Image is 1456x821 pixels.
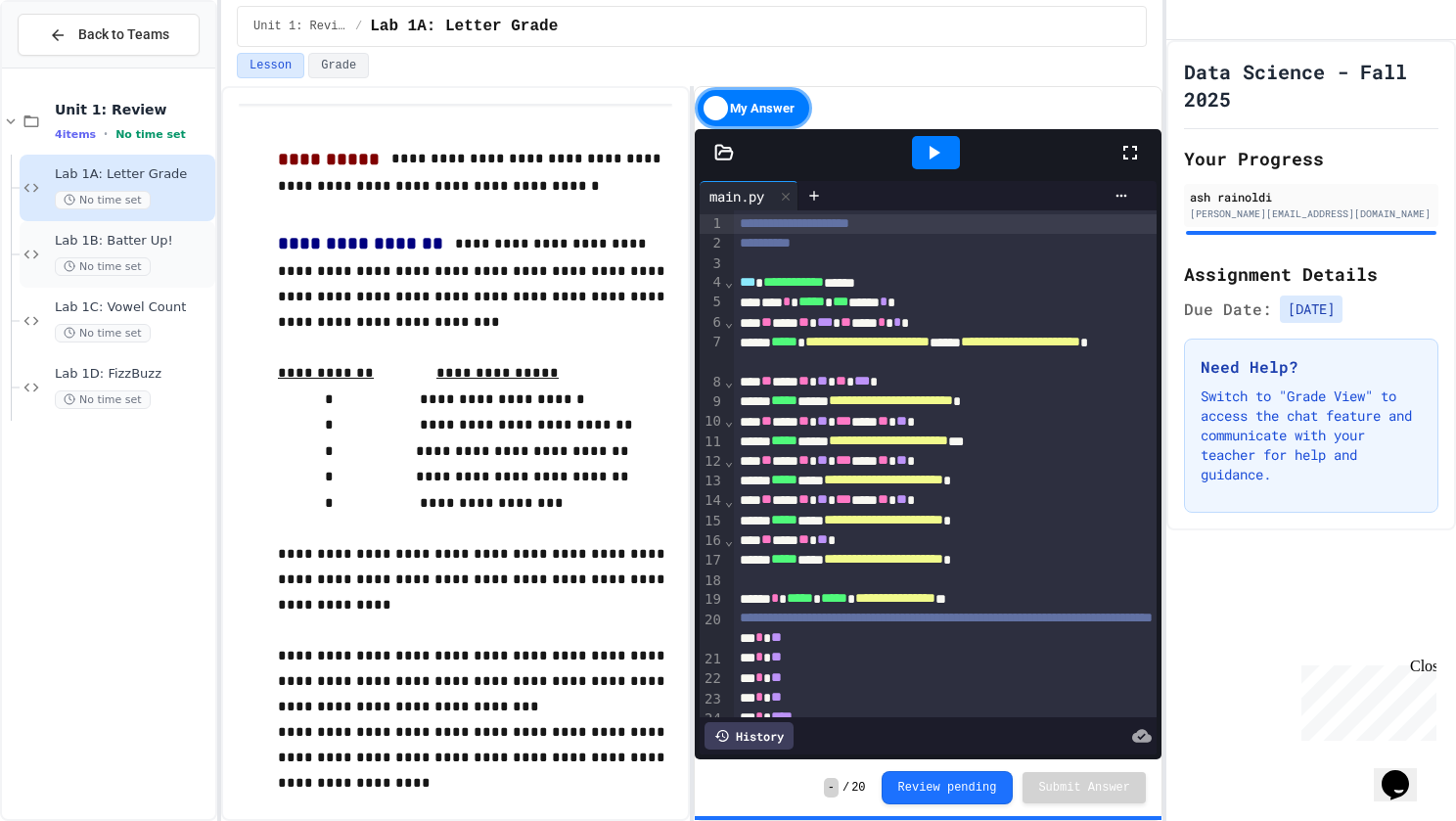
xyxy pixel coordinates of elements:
span: [DATE] [1280,296,1342,323]
span: Lab 1C: Vowel Count [55,299,211,316]
div: ash rainoldi [1190,188,1433,205]
span: Fold line [724,532,734,548]
span: No time set [55,257,151,276]
span: Fold line [724,314,734,330]
div: main.py [700,186,774,206]
span: Lab 1A: Letter Grade [370,15,558,38]
span: Lab 1D: FizzBuzz [55,366,211,383]
span: Fold line [724,413,734,429]
div: 7 [700,333,724,373]
span: / [842,780,849,796]
div: 4 [700,273,724,293]
span: Lab 1A: Letter Grade [55,166,211,183]
div: 6 [700,313,724,333]
div: 13 [700,472,724,491]
button: Review pending [882,771,1014,804]
div: 21 [700,650,724,669]
h1: Data Science - Fall 2025 [1184,58,1438,113]
span: Fold line [724,453,734,469]
span: / [355,19,362,34]
div: 14 [700,491,724,511]
span: No time set [55,191,151,209]
div: 11 [700,433,724,452]
div: 16 [700,531,724,551]
div: 15 [700,512,724,531]
div: 18 [700,571,724,591]
h2: Your Progress [1184,145,1438,172]
div: 24 [700,709,724,729]
button: Back to Teams [18,14,200,56]
span: Lab 1B: Batter Up! [55,233,211,250]
button: Lesson [237,53,304,78]
iframe: chat widget [1374,743,1436,801]
div: 10 [700,412,724,432]
div: 19 [700,590,724,610]
div: 23 [700,690,724,709]
div: [PERSON_NAME][EMAIL_ADDRESS][DOMAIN_NAME] [1190,206,1433,221]
button: Submit Answer [1023,772,1146,803]
div: 17 [700,551,724,570]
span: Unit 1: Review [55,101,211,118]
span: Submit Answer [1038,780,1130,796]
span: - [824,778,839,798]
iframe: chat widget [1294,658,1436,741]
span: Fold line [724,274,734,290]
button: Grade [308,53,369,78]
div: 1 [700,214,724,234]
h3: Need Help? [1201,355,1422,379]
span: No time set [55,324,151,342]
div: 8 [700,373,724,392]
span: Fold line [724,374,734,389]
div: History [705,722,794,750]
p: Switch to "Grade View" to access the chat feature and communicate with your teacher for help and ... [1201,387,1422,484]
span: 20 [851,780,865,796]
h2: Assignment Details [1184,260,1438,288]
span: Back to Teams [78,24,169,45]
span: Fold line [724,493,734,509]
span: 4 items [55,128,96,141]
div: 2 [700,234,724,253]
div: 3 [700,254,724,274]
span: Unit 1: Review [253,19,347,34]
div: 22 [700,669,724,689]
span: Due Date: [1184,297,1272,321]
span: • [104,126,108,142]
div: Chat with us now!Close [8,8,135,124]
div: 12 [700,452,724,472]
span: No time set [55,390,151,409]
div: 20 [700,611,724,651]
div: 5 [700,293,724,312]
div: main.py [700,181,798,210]
span: No time set [115,128,186,141]
div: 9 [700,392,724,412]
